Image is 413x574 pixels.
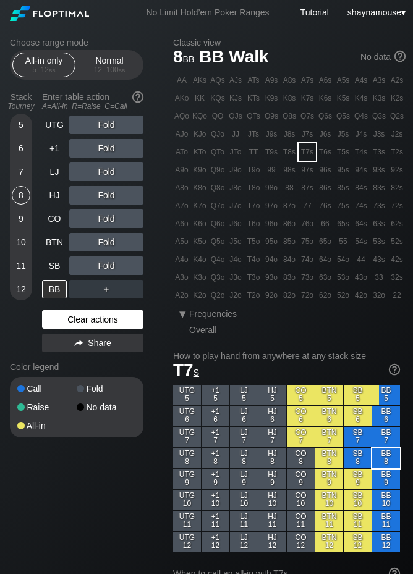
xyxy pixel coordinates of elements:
div: K6s [317,90,334,107]
div: 82s [388,179,406,196]
div: T4s [352,143,370,161]
div: Q9s [263,108,280,125]
div: LJ 12 [230,532,258,552]
div: 83s [370,179,388,196]
div: J4s [352,125,370,143]
img: share.864f2f62.svg [74,340,83,347]
div: Color legend [10,357,143,377]
div: Q4s [352,108,370,125]
div: SB 10 [344,490,372,510]
div: ATs [245,72,262,89]
div: UTG 11 [173,511,201,531]
div: T5o [245,233,262,250]
div: +1 6 [202,406,229,426]
div: Q3o [209,269,226,286]
div: 73o [299,269,316,286]
div: AJs [227,72,244,89]
div: No data [77,403,136,412]
div: All-in [17,421,77,430]
div: Q2o [209,287,226,304]
div: 88 [281,179,298,196]
div: 10 [12,233,30,251]
div: AKs [191,72,208,89]
div: T8s [281,143,298,161]
div: CO 6 [287,406,315,426]
div: AQo [173,108,190,125]
div: A2o [173,287,190,304]
div: Raise [17,403,77,412]
div: K5s [334,90,352,107]
div: BB 9 [372,469,400,489]
div: BB 11 [372,511,400,531]
div: KTo [191,143,208,161]
div: J9s [263,125,280,143]
div: 53o [334,269,352,286]
div: Stack [5,87,37,116]
div: JTo [227,143,244,161]
div: A8s [281,72,298,89]
div: QTs [245,108,262,125]
div: T8o [245,179,262,196]
div: J6s [317,125,334,143]
div: AJo [173,125,190,143]
span: T7 [173,360,199,379]
div: 96s [317,161,334,179]
div: 93s [370,161,388,179]
div: +1 7 [202,427,229,447]
div: Enter table action [42,87,143,116]
div: QJo [209,125,226,143]
div: 96o [263,215,280,232]
div: T3o [245,269,262,286]
div: 85s [334,179,352,196]
div: UTG 6 [173,406,201,426]
div: Fold [69,162,143,181]
span: Frequencies [189,309,237,319]
div: T3s [370,143,388,161]
div: ＋ [69,280,143,298]
div: ATo [173,143,190,161]
div: Fold [69,139,143,158]
div: T7o [245,197,262,214]
div: 63s [370,215,388,232]
div: Overall [189,325,228,335]
div: Tourney [5,102,37,111]
div: 55 [334,233,352,250]
div: 32s [388,269,406,286]
div: Fold [69,116,143,134]
div: BTN 6 [315,406,343,426]
div: K2s [388,90,406,107]
div: K4s [352,90,370,107]
div: KJo [191,125,208,143]
div: BTN [42,233,67,251]
a: Tutorial [300,7,329,17]
div: Share [42,334,143,352]
div: Q7s [299,108,316,125]
div: Q8s [281,108,298,125]
div: 74o [299,251,316,268]
div: All-in only [15,53,72,77]
div: J9o [227,161,244,179]
div: JTs [245,125,262,143]
div: Normal [81,53,138,77]
div: BTN 12 [315,532,343,552]
div: K9s [263,90,280,107]
div: 7 [12,162,30,181]
div: LJ 5 [230,385,258,405]
div: A3o [173,269,190,286]
div: K2o [191,287,208,304]
div: J8o [227,179,244,196]
span: 8 [171,48,196,68]
div: SB 11 [344,511,372,531]
div: 94s [352,161,370,179]
div: LJ 11 [230,511,258,531]
div: BTN 5 [315,385,343,405]
div: +1 [42,139,67,158]
div: 42o [352,287,370,304]
div: HJ 8 [258,448,286,468]
div: 87o [281,197,298,214]
div: AKo [173,90,190,107]
div: +1 12 [202,532,229,552]
div: SB 9 [344,469,372,489]
div: LJ [42,162,67,181]
div: 54o [334,251,352,268]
